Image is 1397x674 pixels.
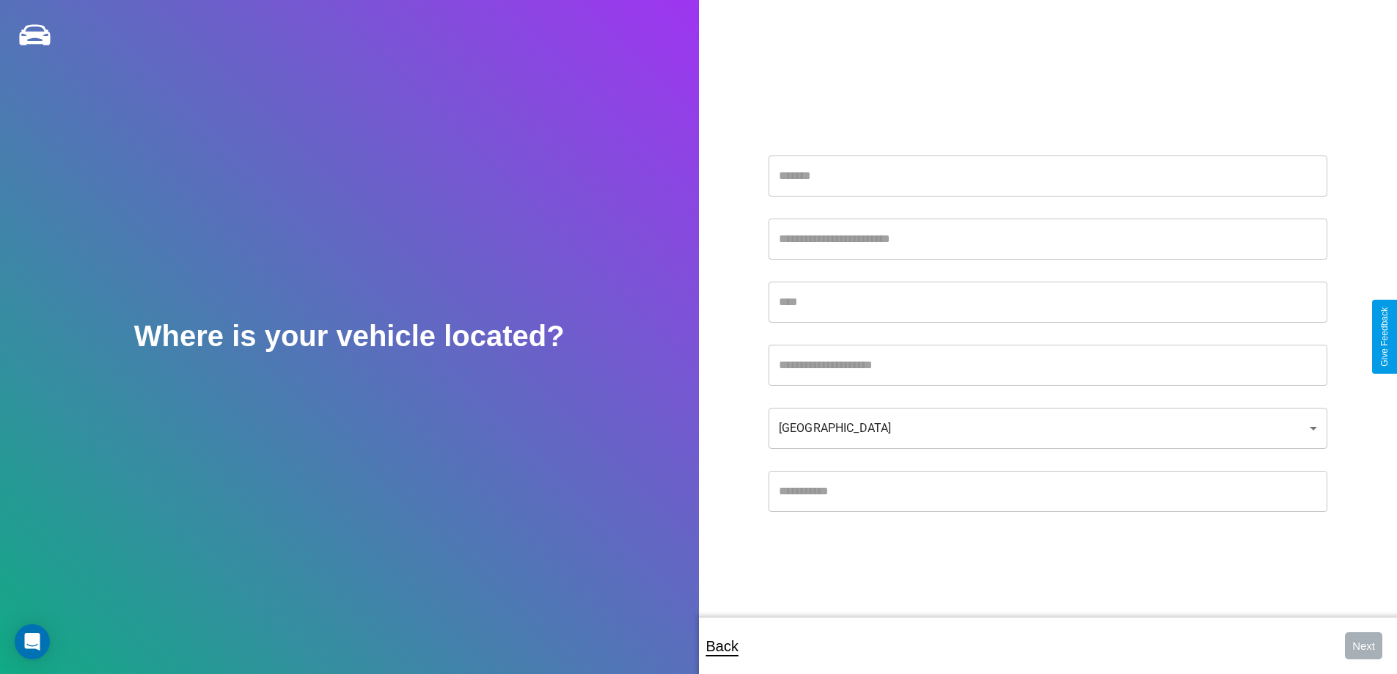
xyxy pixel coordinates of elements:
[706,633,738,659] p: Back
[15,624,50,659] div: Open Intercom Messenger
[769,408,1327,449] div: [GEOGRAPHIC_DATA]
[1379,307,1390,367] div: Give Feedback
[1345,632,1382,659] button: Next
[134,320,565,353] h2: Where is your vehicle located?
